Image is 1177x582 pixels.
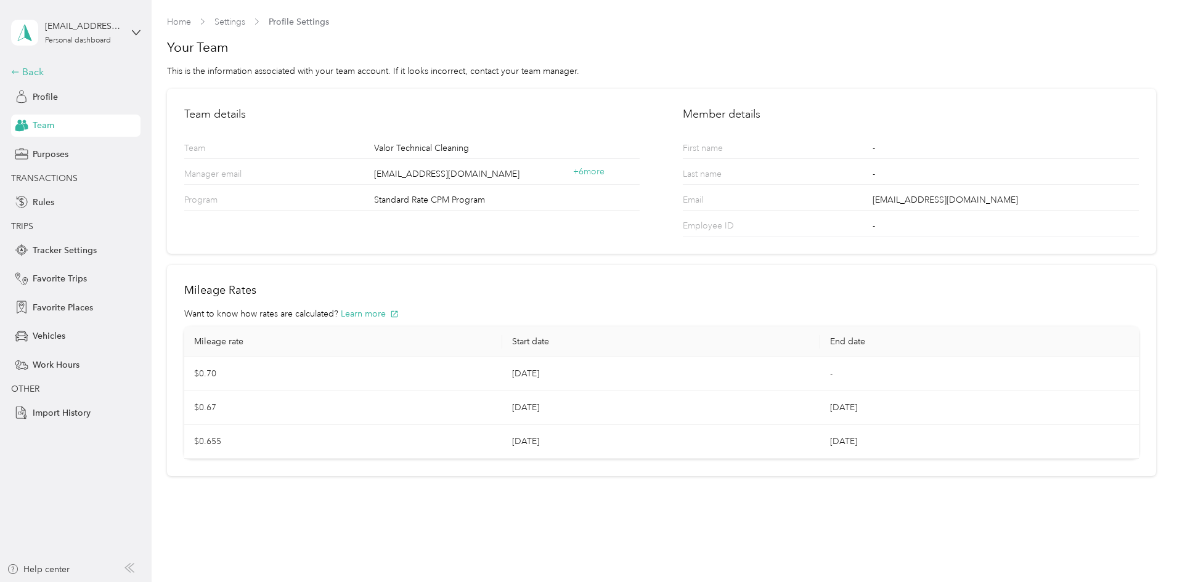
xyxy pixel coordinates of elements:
[1108,513,1177,582] iframe: Everlance-gr Chat Button Frame
[184,357,502,391] td: $0.70
[820,425,1138,459] td: [DATE]
[33,406,91,419] span: Import History
[184,307,1139,320] div: Want to know how rates are calculated?
[683,193,778,210] p: Email
[167,17,191,27] a: Home
[683,219,778,236] p: Employee ID
[374,168,573,180] span: [EMAIL_ADDRESS][DOMAIN_NAME]
[374,193,640,210] div: Standard Rate CPM Program
[33,301,93,314] span: Favorite Places
[33,148,68,161] span: Purposes
[45,20,122,33] div: [EMAIL_ADDRESS][DOMAIN_NAME]
[184,106,640,123] h2: Team details
[820,357,1138,391] td: -
[820,326,1138,357] th: End date
[184,425,502,459] td: $0.655
[873,168,1138,184] div: -
[502,326,820,357] th: Start date
[873,193,1138,210] div: [EMAIL_ADDRESS][DOMAIN_NAME]
[45,37,111,44] div: Personal dashboard
[184,168,279,184] p: Manager email
[11,384,39,394] span: OTHER
[11,173,78,184] span: TRANSACTIONS
[683,142,778,158] p: First name
[11,65,134,79] div: Back
[167,39,1156,56] h1: Your Team
[214,17,245,27] a: Settings
[184,391,502,425] td: $0.67
[184,193,279,210] p: Program
[341,307,399,320] button: Learn more
[33,272,87,285] span: Favorite Trips
[184,326,502,357] th: Mileage rate
[683,106,1138,123] h2: Member details
[33,119,54,132] span: Team
[374,142,640,158] div: Valor Technical Cleaning
[502,391,820,425] td: [DATE]
[33,244,97,257] span: Tracker Settings
[683,168,778,184] p: Last name
[184,282,1139,299] h2: Mileage Rates
[167,65,1156,78] div: This is the information associated with your team account. If it looks incorrect, contact your te...
[184,142,279,158] p: Team
[573,166,605,177] span: + 6 more
[873,219,1138,236] div: -
[269,15,329,28] span: Profile Settings
[11,221,33,232] span: TRIPS
[7,563,70,576] button: Help center
[873,142,1138,158] div: -
[33,358,79,371] span: Work Hours
[33,329,65,342] span: Vehicles
[502,425,820,459] td: [DATE]
[502,357,820,391] td: [DATE]
[33,91,58,103] span: Profile
[33,196,54,209] span: Rules
[820,391,1138,425] td: [DATE]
